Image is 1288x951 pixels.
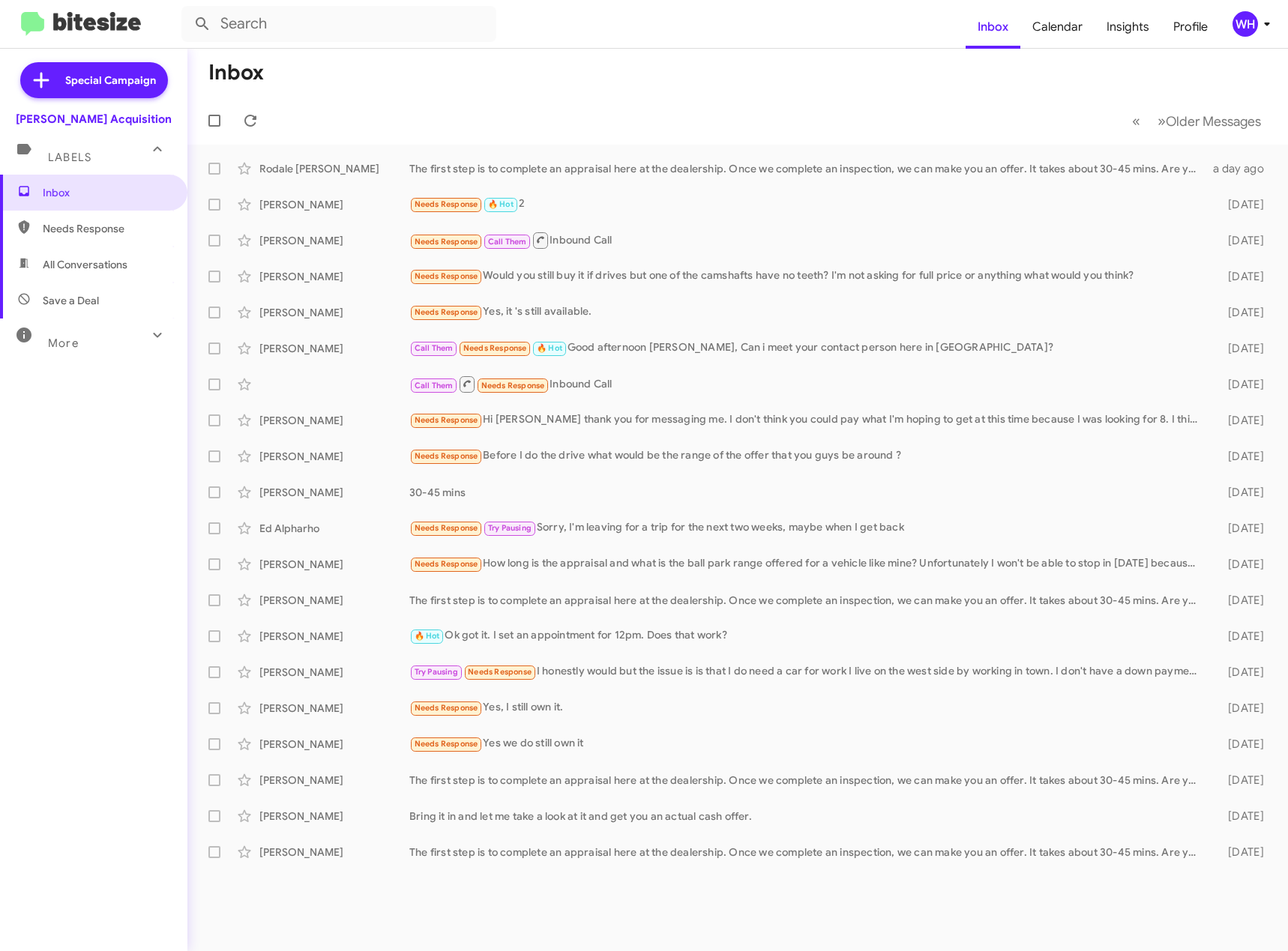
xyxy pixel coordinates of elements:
[1206,449,1276,464] div: [DATE]
[259,269,409,284] div: [PERSON_NAME]
[468,667,532,677] span: Needs Response
[43,257,127,272] span: All Conversations
[1206,485,1276,500] div: [DATE]
[1206,377,1276,392] div: [DATE]
[409,447,1206,465] div: Before I do the drive what would be the range of the offer that you guys be around ?
[1206,809,1276,824] div: [DATE]
[409,411,1206,429] div: Hi [PERSON_NAME] thank you for messaging me. I don't think you could pay what I'm hoping to get a...
[415,703,478,713] span: Needs Response
[181,6,496,42] input: Search
[259,521,409,536] div: Ed Alpharho
[43,293,99,308] span: Save a Deal
[1206,197,1276,212] div: [DATE]
[409,845,1206,860] div: The first step is to complete an appraisal here at the dealership. Once we complete an inspection...
[1095,5,1161,49] a: Insights
[1124,106,1270,136] nav: Page navigation example
[1158,112,1166,130] span: »
[1161,5,1220,49] a: Profile
[409,663,1206,680] div: I honestly would but the issue is is that I do need a car for work I live on the west side by wor...
[48,336,79,350] span: More
[259,557,409,572] div: [PERSON_NAME]
[1206,773,1276,788] div: [DATE]
[1206,557,1276,572] div: [DATE]
[409,593,1206,608] div: The first step is to complete an appraisal here at the dealership. Once we complete an inspection...
[409,773,1206,788] div: The first step is to complete an appraisal here at the dealership. Once we complete an inspection...
[1123,106,1149,136] button: Previous
[1206,161,1276,176] div: a day ago
[415,307,478,317] span: Needs Response
[48,151,91,164] span: Labels
[43,221,170,236] span: Needs Response
[259,629,409,644] div: [PERSON_NAME]
[537,343,562,353] span: 🔥 Hot
[415,631,440,641] span: 🔥 Hot
[259,449,409,464] div: [PERSON_NAME]
[1206,629,1276,644] div: [DATE]
[259,773,409,788] div: [PERSON_NAME]
[259,809,409,824] div: [PERSON_NAME]
[415,667,458,677] span: Try Pausing
[415,271,478,281] span: Needs Response
[415,237,478,247] span: Needs Response
[415,343,454,353] span: Call Them
[16,112,172,127] div: [PERSON_NAME] Acquisition
[20,62,168,98] a: Special Campaign
[409,519,1206,537] div: Sorry, I'm leaving for a trip for the next two weeks, maybe when I get back
[259,305,409,320] div: [PERSON_NAME]
[1206,845,1276,860] div: [DATE]
[481,381,545,390] span: Needs Response
[259,593,409,608] div: [PERSON_NAME]
[463,343,527,353] span: Needs Response
[409,304,1206,321] div: Yes, it 's still available.
[415,739,478,749] span: Needs Response
[488,199,514,209] span: 🔥 Hot
[259,737,409,752] div: [PERSON_NAME]
[415,381,454,390] span: Call Them
[409,268,1206,285] div: Would you still buy it if drives but one of the camshafts have no teeth? I'm not asking for full ...
[1220,11,1272,37] button: WH
[208,61,264,85] h1: Inbox
[1206,233,1276,248] div: [DATE]
[415,523,478,533] span: Needs Response
[1206,521,1276,536] div: [DATE]
[1206,593,1276,608] div: [DATE]
[1206,269,1276,284] div: [DATE]
[409,555,1206,573] div: How long is the appraisal and what is the ball park range offered for a vehicle like mine? Unfort...
[43,185,170,200] span: Inbox
[966,5,1020,49] a: Inbox
[259,413,409,428] div: [PERSON_NAME]
[409,231,1206,250] div: Inbound Call
[1149,106,1270,136] button: Next
[1166,113,1261,130] span: Older Messages
[409,485,1206,500] div: 30-45 mins
[1020,5,1095,49] a: Calendar
[1206,701,1276,716] div: [DATE]
[1206,665,1276,680] div: [DATE]
[65,73,156,88] span: Special Campaign
[1206,413,1276,428] div: [DATE]
[415,451,478,461] span: Needs Response
[415,199,478,209] span: Needs Response
[488,237,527,247] span: Call Them
[409,161,1206,176] div: The first step is to complete an appraisal here at the dealership. Once we complete an inspection...
[488,523,532,533] span: Try Pausing
[1206,305,1276,320] div: [DATE]
[409,196,1206,213] div: 2
[259,665,409,680] div: [PERSON_NAME]
[415,559,478,569] span: Needs Response
[1206,737,1276,752] div: [DATE]
[259,341,409,356] div: [PERSON_NAME]
[409,809,1206,824] div: Bring it in and let me take a look at it and get you an actual cash offer.
[259,701,409,716] div: [PERSON_NAME]
[259,197,409,212] div: [PERSON_NAME]
[259,485,409,500] div: [PERSON_NAME]
[409,627,1206,644] div: Ok got it. I set an appointment for 12pm. Does that work?
[259,233,409,248] div: [PERSON_NAME]
[409,375,1206,393] div: Inbound Call
[1206,341,1276,356] div: [DATE]
[415,415,478,425] span: Needs Response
